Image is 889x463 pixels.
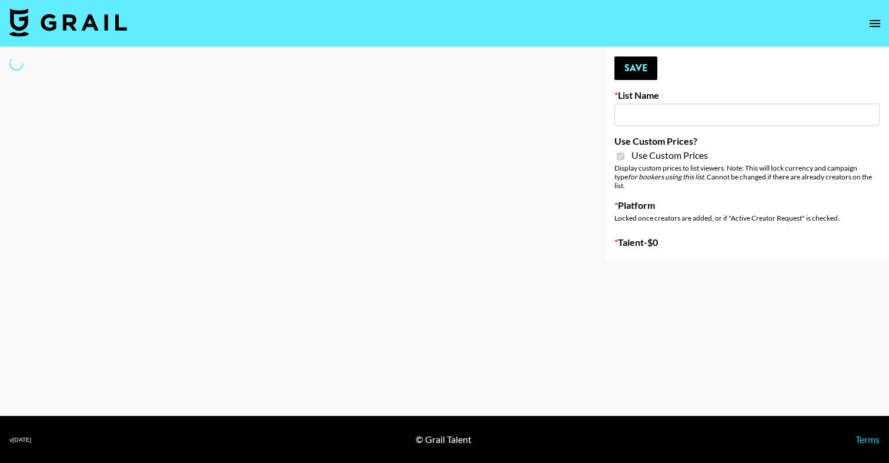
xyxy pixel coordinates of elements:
[416,434,472,445] div: © Grail Talent
[614,164,880,190] div: Display custom prices to list viewers. Note: This will lock currency and campaign type . Cannot b...
[863,12,887,35] button: open drawer
[614,135,880,147] label: Use Custom Prices?
[614,214,880,222] div: Locked once creators are added, or if "Active Creator Request" is checked.
[614,89,880,101] label: List Name
[628,172,704,181] em: for bookers using this list
[614,237,880,248] label: Talent - $ 0
[855,434,880,445] a: Terms
[614,199,880,211] label: Platform
[9,8,127,36] img: Grail Talent
[631,149,708,161] span: Use Custom Prices
[614,56,657,80] button: Save
[9,436,31,444] div: v [DATE]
